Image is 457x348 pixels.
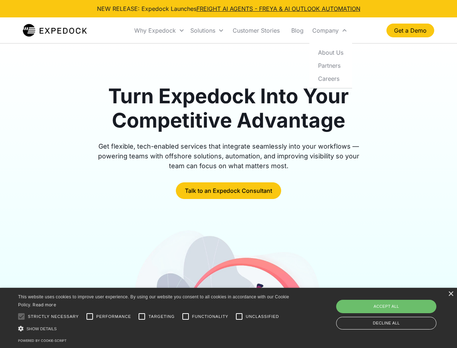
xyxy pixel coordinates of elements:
[196,5,360,12] a: FREIGHT AI AGENTS - FREYA & AI OUTLOOK AUTOMATION
[192,314,228,320] span: Functionality
[190,27,215,34] div: Solutions
[176,182,281,199] a: Talk to an Expedock Consultant
[246,314,279,320] span: Unclassified
[309,43,352,88] nav: Company
[97,4,360,13] div: NEW RELEASE: Expedock Launches
[23,23,87,38] a: home
[28,314,79,320] span: Strictly necessary
[227,18,285,43] a: Customer Stories
[309,18,350,43] div: Company
[18,339,67,343] a: Powered by cookie-script
[33,302,56,307] a: Read more
[90,84,368,133] h1: Turn Expedock Into Your Competitive Advantage
[386,24,434,37] a: Get a Demo
[312,59,349,72] a: Partners
[131,18,187,43] div: Why Expedock
[90,141,368,171] div: Get flexible, tech-enabled services that integrate seamlessly into your workflows — powering team...
[18,325,292,332] div: Show details
[337,270,457,348] iframe: Chat Widget
[134,27,176,34] div: Why Expedock
[285,18,309,43] a: Blog
[148,314,174,320] span: Targeting
[96,314,131,320] span: Performance
[312,27,339,34] div: Company
[312,46,349,59] a: About Us
[18,294,289,308] span: This website uses cookies to improve user experience. By using our website you consent to all coo...
[187,18,227,43] div: Solutions
[312,72,349,85] a: Careers
[26,327,57,331] span: Show details
[23,23,87,38] img: Expedock Logo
